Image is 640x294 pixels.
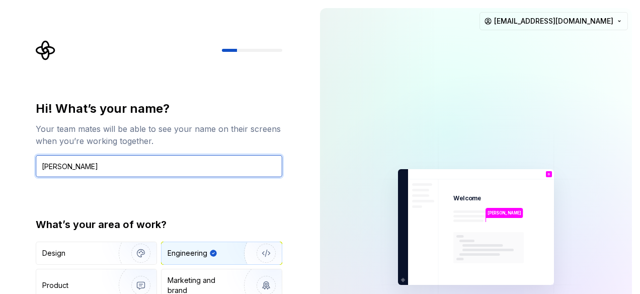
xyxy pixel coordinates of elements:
p: Welcome [453,194,481,202]
div: Design [42,248,65,258]
p: [PERSON_NAME] [488,210,521,216]
div: Product [42,280,68,290]
div: Engineering [168,248,207,258]
div: Your team mates will be able to see your name on their screens when you’re working together. [36,123,282,147]
div: Hi! What’s your name? [36,101,282,117]
span: [EMAIL_ADDRESS][DOMAIN_NAME] [494,16,613,26]
svg: Supernova Logo [36,40,56,60]
input: Han Solo [36,155,282,177]
button: [EMAIL_ADDRESS][DOMAIN_NAME] [479,12,628,30]
div: What’s your area of work? [36,217,282,232]
p: D [548,173,550,176]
